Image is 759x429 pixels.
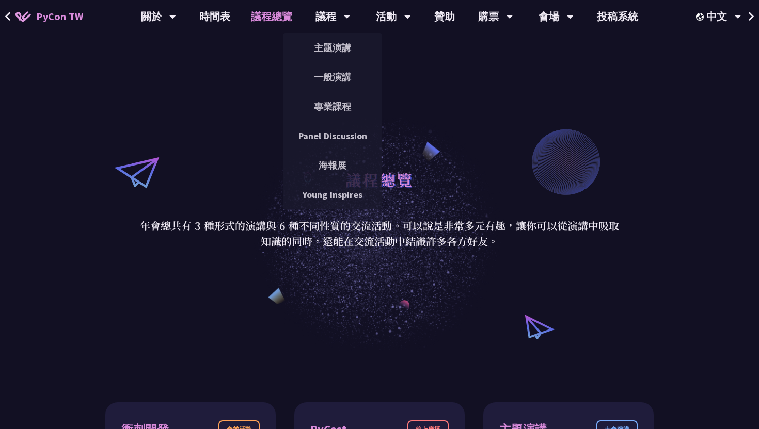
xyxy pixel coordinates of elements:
[139,218,620,249] p: 年會總共有 3 種形式的演講與 6 種不同性質的交流活動。可以說是非常多元有趣，讓你可以從演講中吸取知識的同時，還能在交流活動中結識許多各方好友。
[36,9,83,24] span: PyCon TW
[283,183,382,207] a: Young Inspires
[696,13,706,21] img: Locale Icon
[5,4,93,29] a: PyCon TW
[15,11,31,22] img: Home icon of PyCon TW 2025
[283,65,382,89] a: 一般演講
[283,94,382,119] a: 專業課程
[283,36,382,60] a: 主題演講
[283,124,382,148] a: Panel Discussion
[283,153,382,177] a: 海報展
